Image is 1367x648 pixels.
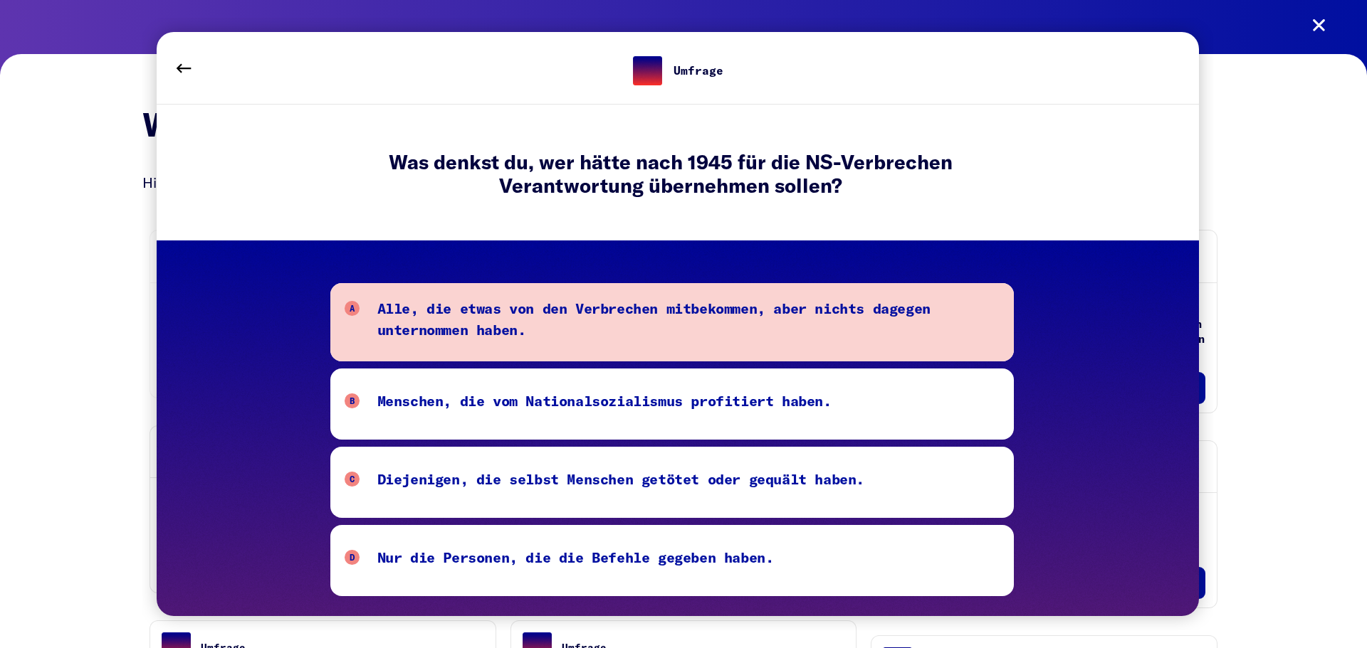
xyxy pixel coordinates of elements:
[330,283,1014,361] button: A Alle, die etwas von den Verbrechen mitbekommen, aber nichts dagegen unternommen haben.
[345,301,360,316] span: A
[377,468,864,496] div: Diejenigen, die selbst Menschen getötet oder gequält haben.
[345,472,360,487] span: C
[633,56,662,85] img: umfrage.png
[674,65,723,76] div: Umfrage
[345,393,360,408] span: B
[330,150,1011,212] h5: Was denkst du, wer hätte nach 1945 für die NS-Verbrechen Verantwortung übernehmen sollen?
[377,390,832,418] div: Menschen, die vom Nationalsozialismus profitiert haben.
[330,368,1014,440] button: B Menschen, die vom Nationalsozialismus profitiert haben.
[345,550,360,565] span: D
[377,297,1000,347] div: Alle, die etwas von den Verbrechen mitbekommen, aber nichts dagegen unternommen haben.
[330,525,1014,596] button: D Nur die Personen, die die Befehle gegeben haben.
[330,447,1014,518] button: C Diejenigen, die selbst Menschen getötet oder gequält haben.
[330,127,1011,150] div: Was denkst du?
[377,546,774,575] div: Nur die Personen, die die Befehle gegeben haben.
